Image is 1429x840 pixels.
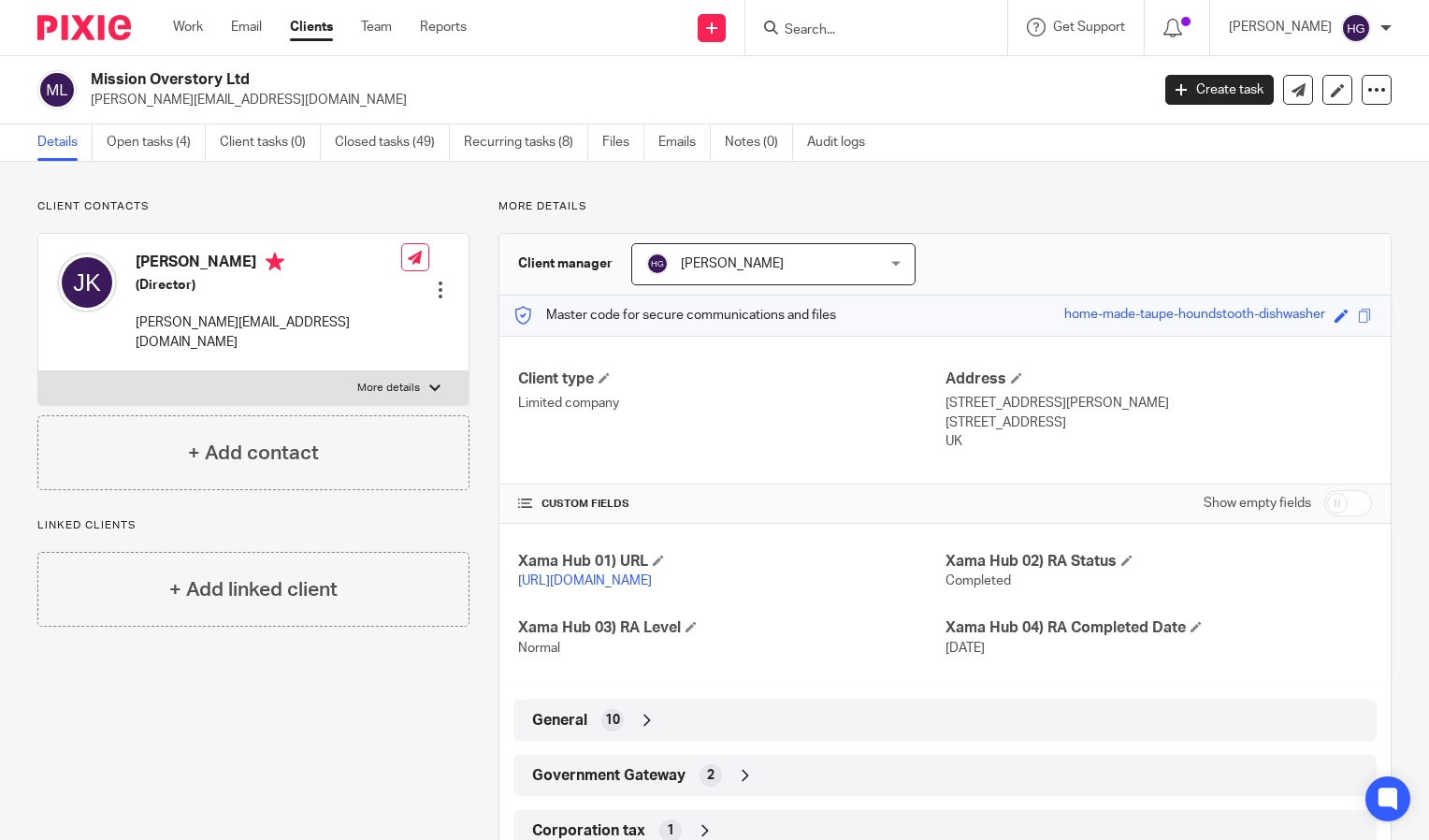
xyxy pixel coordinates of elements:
span: 10 [605,711,620,730]
span: Completed [945,574,1011,587]
p: [PERSON_NAME][EMAIL_ADDRESS][DOMAIN_NAME] [91,91,1137,109]
p: More details [498,199,1392,214]
p: Limited company [518,394,945,413]
img: Pixie [37,15,131,40]
a: Clients [290,18,333,36]
a: Reports [420,18,467,36]
a: Audit logs [807,124,879,161]
span: Normal [518,642,560,655]
h4: Xama Hub 02) RA Status [945,552,1372,572]
span: Government Gateway [532,766,686,786]
p: More details [357,381,420,396]
img: svg%3E [646,253,669,275]
a: Team [361,18,392,36]
h3: Client manager [518,254,613,273]
h4: [PERSON_NAME] [136,253,401,276]
a: Closed tasks (49) [335,124,450,161]
p: [STREET_ADDRESS] [945,413,1372,432]
p: Client contacts [37,199,469,214]
a: Notes (0) [725,124,793,161]
h4: Address [945,369,1372,389]
a: Open tasks (4) [107,124,206,161]
a: Recurring tasks (8) [464,124,588,161]
a: Details [37,124,93,161]
a: Client tasks (0) [220,124,321,161]
h4: Xama Hub 03) RA Level [518,618,945,638]
a: Work [173,18,203,36]
p: Master code for secure communications and files [513,306,836,325]
span: General [532,711,587,731]
span: Get Support [1053,21,1125,34]
h5: (Director) [136,276,401,295]
p: [STREET_ADDRESS][PERSON_NAME] [945,394,1372,413]
p: [PERSON_NAME] [1229,18,1332,36]
a: Create task [1165,75,1274,105]
h2: Mission Overstory Ltd [91,70,928,90]
h4: Xama Hub 04) RA Completed Date [945,618,1372,638]
span: [PERSON_NAME] [681,257,784,270]
i: Primary [266,253,284,271]
p: UK [945,432,1372,451]
span: 2 [707,766,714,785]
img: svg%3E [57,253,117,312]
p: [PERSON_NAME][EMAIL_ADDRESS][DOMAIN_NAME] [136,313,401,352]
label: Show empty fields [1204,494,1311,513]
a: Emails [658,124,711,161]
p: Linked clients [37,518,469,533]
h4: + Add linked client [169,575,338,604]
h4: CUSTOM FIELDS [518,497,945,512]
span: [DATE] [945,642,985,655]
a: Email [231,18,262,36]
div: home-made-taupe-houndstooth-dishwasher [1064,305,1325,326]
h4: Xama Hub 01) URL [518,552,945,572]
span: 1 [667,821,674,840]
a: [URL][DOMAIN_NAME] [518,574,652,587]
img: svg%3E [1341,13,1371,43]
h4: + Add contact [188,439,319,468]
input: Search [783,22,951,39]
a: Files [602,124,644,161]
img: svg%3E [37,70,77,109]
h4: Client type [518,369,945,389]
